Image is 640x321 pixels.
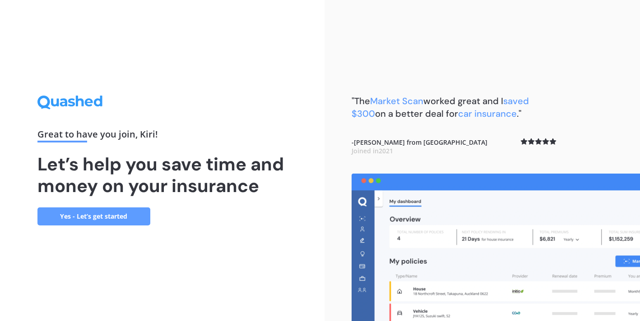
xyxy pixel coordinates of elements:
span: saved $300 [352,95,529,119]
b: - [PERSON_NAME] from [GEOGRAPHIC_DATA] [352,138,487,156]
a: Yes - Let’s get started [37,207,150,225]
span: car insurance [458,108,517,119]
span: Market Scan [370,95,423,107]
img: dashboard.webp [352,174,640,321]
div: Great to have you join , Kiri ! [37,130,288,142]
h1: Let’s help you save time and money on your insurance [37,153,288,197]
b: "The worked great and I on a better deal for ." [352,95,529,119]
span: Joined in 2021 [352,147,393,155]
